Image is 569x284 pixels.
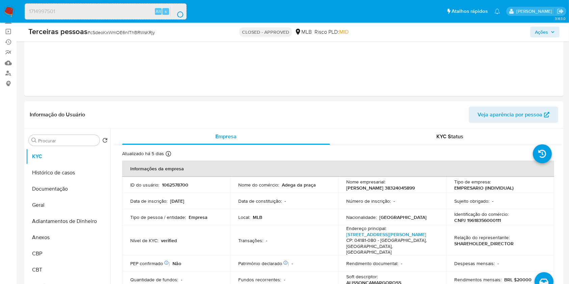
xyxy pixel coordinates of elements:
p: Quantidade de fundos : [130,277,178,283]
p: Nome empresarial : [346,179,385,185]
p: - [292,260,293,266]
h1: Informação do Usuário [30,111,85,118]
p: [GEOGRAPHIC_DATA] [379,214,427,220]
p: - [284,198,286,204]
p: verified [161,237,177,244]
p: Local : [238,214,250,220]
button: Adiantamentos de Dinheiro [26,213,110,229]
p: 1062578700 [162,182,188,188]
span: Veja aparência por pessoa [478,107,542,123]
p: Identificação do comércio : [454,211,509,217]
span: KYC Status [436,133,463,140]
button: Geral [26,197,110,213]
button: Retornar ao pedido padrão [102,138,108,145]
p: Nível de KYC : [130,237,158,244]
p: Fundos recorrentes : [238,277,281,283]
p: BRL $20000 [504,277,532,283]
p: Rendimento documental : [346,260,398,266]
span: s [165,8,167,15]
p: - [394,198,395,204]
button: CBP [26,246,110,262]
p: Atualizado há 5 dias [122,150,164,157]
button: CBT [26,262,110,278]
p: - [284,277,285,283]
p: MLB [253,214,262,220]
span: MID [339,28,349,36]
p: Empresa [189,214,208,220]
p: Relação do representante : [454,234,510,240]
p: - [492,198,493,204]
p: CLOSED - APPROVED [239,27,292,37]
p: ID do usuário : [130,182,159,188]
p: Número de inscrição : [346,198,391,204]
p: - [497,260,499,266]
span: Atalhos rápidos [452,8,488,15]
span: Empresa [215,133,237,140]
p: Endereço principal : [346,225,386,231]
p: Patrimônio declarado : [238,260,289,266]
p: Data de inscrição : [130,198,167,204]
p: [DATE] [170,198,184,204]
p: Nome do comércio : [238,182,279,188]
button: Ações [530,27,560,37]
button: search-icon [170,7,184,16]
button: Histórico de casos [26,165,110,181]
p: SHAREHOLDER_DIRECTOR [454,240,514,247]
p: magno.ferreira@mercadopago.com.br [516,8,554,15]
button: Veja aparência por pessoa [469,107,558,123]
p: Transações : [238,237,263,244]
input: Procurar [38,138,97,144]
p: Sujeito obrigado : [454,198,489,204]
span: Alt [156,8,161,15]
p: - [181,277,182,283]
p: Tipo de empresa : [454,179,491,185]
p: Despesas mensais : [454,260,495,266]
input: Pesquise usuários ou casos... [25,7,186,16]
button: Procurar [31,138,37,143]
p: EMPRESARIO (INDIVIDUAL) [454,185,514,191]
p: Data de constituição : [238,198,282,204]
p: [PERSON_NAME] 38324045899 [346,185,415,191]
button: KYC [26,148,110,165]
button: Anexos [26,229,110,246]
p: Tipo de pessoa / entidade : [130,214,186,220]
p: Adega da praça [282,182,316,188]
p: Não [172,260,181,266]
span: # cSdeoKxWmOE6nIThBRWsKRjy [87,29,155,36]
p: CNPJ 19618356000111 [454,217,501,223]
a: Sair [557,8,564,15]
h4: CP: 04181-080 - [GEOGRAPHIC_DATA], [GEOGRAPHIC_DATA], [GEOGRAPHIC_DATA] [346,237,435,255]
p: - [401,260,402,266]
a: Notificações [494,8,500,14]
div: MLB [295,28,312,36]
th: Informações da empresa [122,161,554,177]
p: Soft descriptor : [346,274,378,280]
p: PEP confirmado : [130,260,170,266]
button: Documentação [26,181,110,197]
p: Nacionalidade : [346,214,377,220]
span: Risco PLD: [315,28,349,36]
span: 3.163.0 [555,16,566,21]
a: [STREET_ADDRESS][PERSON_NAME] [346,231,426,238]
p: Rendimentos mensais : [454,277,502,283]
span: Ações [535,27,548,37]
p: - [266,237,267,244]
b: Terceiras pessoas [28,26,87,37]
